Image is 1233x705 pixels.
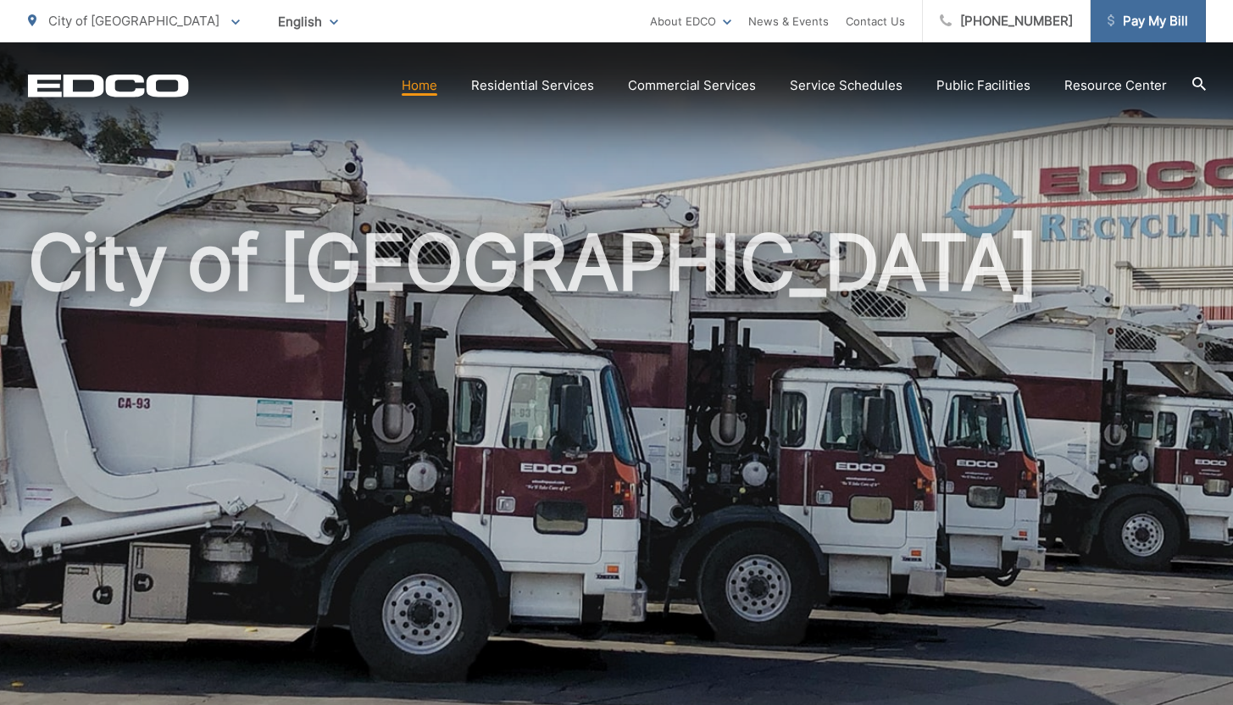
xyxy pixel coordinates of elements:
a: Commercial Services [628,75,756,96]
a: Service Schedules [790,75,903,96]
span: Pay My Bill [1108,11,1188,31]
a: EDCD logo. Return to the homepage. [28,74,189,97]
span: English [265,7,351,36]
a: Home [402,75,437,96]
a: News & Events [748,11,829,31]
a: Public Facilities [936,75,1030,96]
a: Contact Us [846,11,905,31]
a: Residential Services [471,75,594,96]
a: About EDCO [650,11,731,31]
span: City of [GEOGRAPHIC_DATA] [48,13,219,29]
a: Resource Center [1064,75,1167,96]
